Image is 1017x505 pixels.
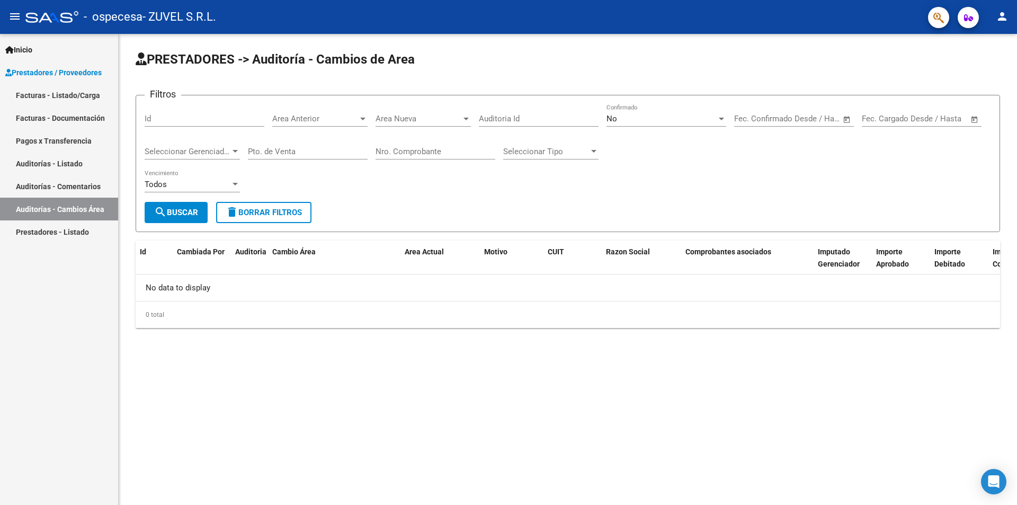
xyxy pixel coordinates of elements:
span: Seleccionar Tipo [503,147,589,156]
mat-icon: delete [226,206,238,218]
datatable-header-cell: Area Actual [400,241,480,287]
span: Area Actual [405,247,444,256]
span: No [606,114,617,123]
span: Razon Social [606,247,650,256]
button: Open calendar [841,113,853,126]
span: PRESTADORES -> Auditoría - Cambios de Area [136,52,415,67]
mat-icon: search [154,206,167,218]
datatable-header-cell: Importe Aprobado [872,241,930,287]
input: Fecha fin [914,114,966,123]
span: Importe Aprobado [876,247,909,268]
datatable-header-cell: Auditoria [231,241,268,287]
input: Fecha inicio [862,114,905,123]
span: Imputado Gerenciador [818,247,860,268]
div: 0 total [136,302,1000,328]
span: Auditoria [235,247,266,256]
datatable-header-cell: Imputado Gerenciador [814,241,872,287]
button: Borrar Filtros [216,202,311,223]
button: Buscar [145,202,208,223]
span: Id [140,247,146,256]
datatable-header-cell: Motivo [480,241,543,287]
span: Inicio [5,44,32,56]
datatable-header-cell: Comprobantes asociados [681,241,814,287]
mat-icon: person [996,10,1009,23]
span: Motivo [484,247,507,256]
div: No data to display [136,274,1000,301]
datatable-header-cell: Cambiada Por [173,241,231,287]
mat-icon: menu [8,10,21,23]
span: - ospecesa [84,5,142,29]
datatable-header-cell: Cambio Área [268,241,400,287]
span: Cambiada Por [177,247,225,256]
h3: Filtros [145,87,181,102]
span: CUIT [548,247,564,256]
span: - ZUVEL S.R.L. [142,5,216,29]
span: Seleccionar Gerenciador [145,147,230,156]
span: Borrar Filtros [226,208,302,217]
span: Comprobantes asociados [685,247,771,256]
datatable-header-cell: Importe Debitado [930,241,988,287]
span: Prestadores / Proveedores [5,67,102,78]
button: Open calendar [969,113,981,126]
datatable-header-cell: CUIT [543,241,602,287]
span: Buscar [154,208,198,217]
span: Importe Debitado [934,247,965,268]
span: Cambio Área [272,247,316,256]
input: Fecha fin [787,114,838,123]
span: Area Anterior [272,114,358,123]
datatable-header-cell: Razon Social [602,241,681,287]
span: Todos [145,180,167,189]
input: Fecha inicio [734,114,777,123]
span: Area Nueva [376,114,461,123]
datatable-header-cell: Id [136,241,173,287]
div: Open Intercom Messenger [981,469,1006,494]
